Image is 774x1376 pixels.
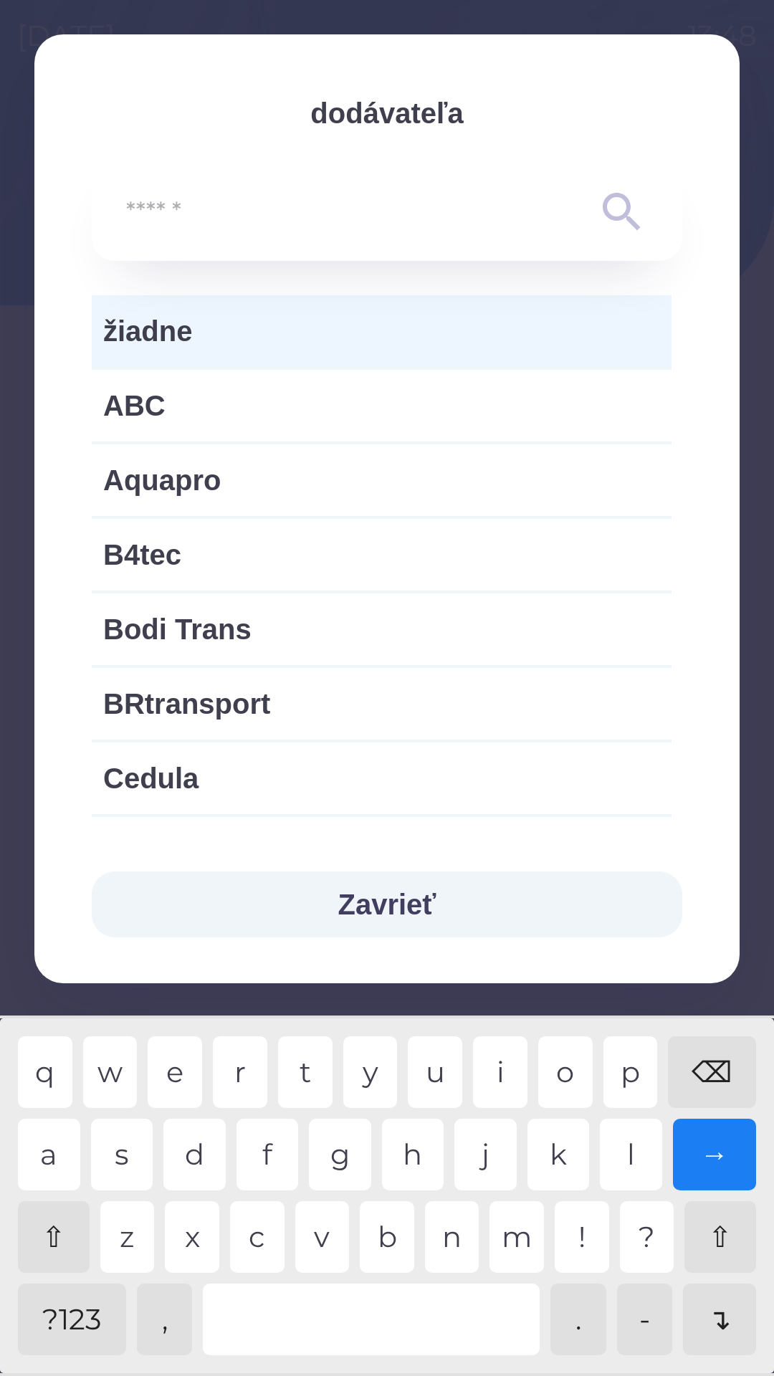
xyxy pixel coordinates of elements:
span: BRtransport [103,682,660,725]
p: dodávateľa [92,92,682,135]
div: ABC [92,370,672,441]
span: Cedula [103,757,660,800]
span: Aquapro [103,459,660,502]
div: BRtransport [92,668,672,740]
span: B4tec [103,533,660,576]
div: B4tec [92,519,672,591]
span: Bodi Trans [103,608,660,651]
span: žiadne [103,310,660,353]
div: [PERSON_NAME] [92,817,672,889]
div: Bodi Trans [92,593,672,665]
div: Aquapro [92,444,672,516]
span: ABC [103,384,660,427]
div: Cedula [92,742,672,814]
button: Zavrieť [92,871,682,937]
div: žiadne [92,295,672,367]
